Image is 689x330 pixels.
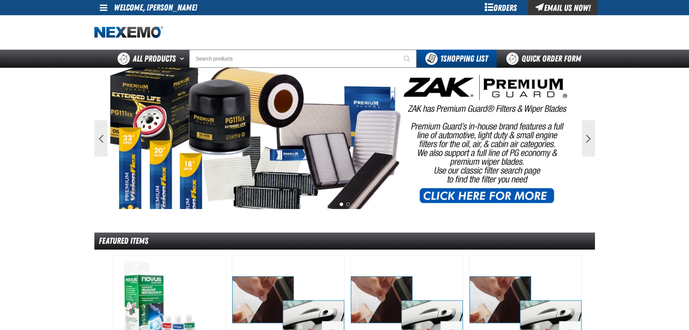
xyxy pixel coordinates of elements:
[177,50,189,68] button: Open All Products pages
[582,120,595,156] button: Next
[94,120,107,156] button: Previous
[440,54,488,64] span: Shopping List
[440,54,443,64] strong: 1
[417,50,497,68] button: You have 1 Shopping List. Open to view details
[133,52,176,65] span: All Products
[189,50,417,68] input: Search
[346,202,350,206] button: 2 of 2
[94,233,595,250] div: Featured Items
[497,50,595,68] a: Quick Order Form
[399,50,417,68] button: Start Searching
[110,68,579,209] img: PG Filters & Wipers
[94,26,163,39] img: Nexemo logo
[340,202,343,206] button: 1 of 2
